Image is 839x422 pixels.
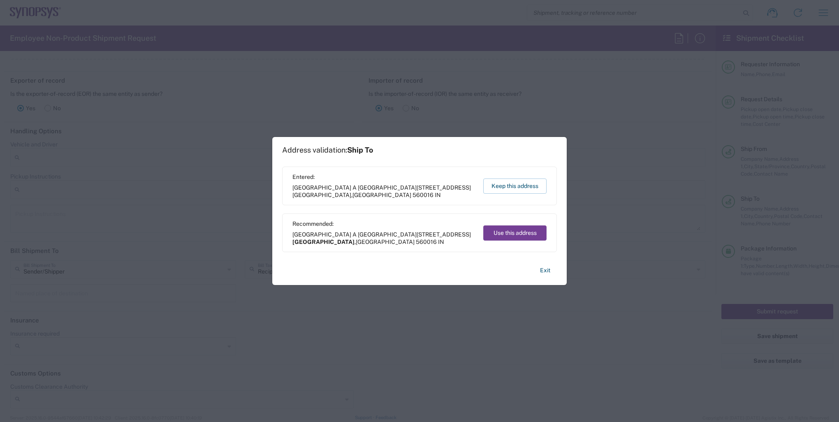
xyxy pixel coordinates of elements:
span: [GEOGRAPHIC_DATA] [356,239,415,245]
span: [GEOGRAPHIC_DATA] A [GEOGRAPHIC_DATA][STREET_ADDRESS] , [292,184,475,199]
span: 560016 [416,239,437,245]
span: IN [435,192,441,198]
span: [GEOGRAPHIC_DATA] [292,239,355,245]
span: Recommended: [292,220,475,227]
span: [GEOGRAPHIC_DATA] [352,192,411,198]
span: Entered: [292,173,475,181]
span: 560016 [413,192,433,198]
span: Ship To [347,146,373,154]
button: Exit [533,263,557,278]
h1: Address validation: [282,146,373,155]
span: [GEOGRAPHIC_DATA] [292,192,351,198]
button: Use this address [483,225,547,241]
button: Keep this address [483,179,547,194]
span: IN [438,239,444,245]
span: [GEOGRAPHIC_DATA] A [GEOGRAPHIC_DATA][STREET_ADDRESS] , [292,231,475,246]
